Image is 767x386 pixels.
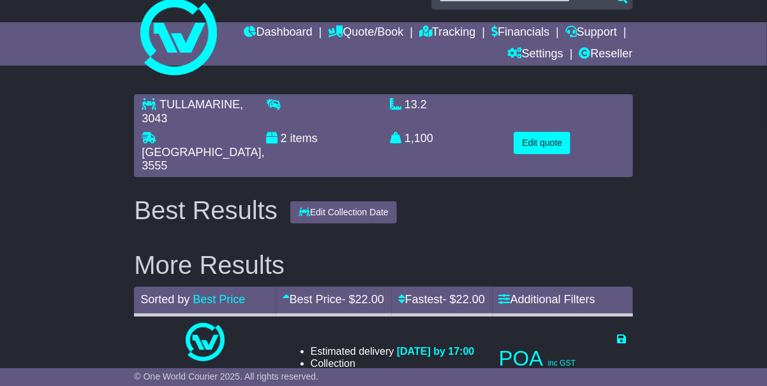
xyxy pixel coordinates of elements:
[491,22,549,44] a: Financials
[405,98,427,111] span: 13.2
[548,359,576,368] span: inc GST
[499,293,595,306] a: Additional Filters
[311,345,475,357] li: Estimated delivery
[142,146,261,159] span: [GEOGRAPHIC_DATA]
[134,251,632,279] h2: More Results
[160,98,240,111] span: TULLAMARINE
[128,196,284,224] div: Best Results
[419,22,475,44] a: Tracking
[514,132,570,154] button: Edit quote
[134,371,318,382] span: © One World Courier 2025. All rights reserved.
[398,293,485,306] a: Fastest- $22.00
[342,293,384,306] span: - $
[290,132,318,145] span: items
[140,293,190,306] span: Sorted by
[443,293,485,306] span: - $
[186,323,224,361] img: One World Courier: Same Day Nationwide(quotes take 0.5-1 hour)
[397,346,475,357] span: [DATE] by 17:00
[290,201,397,224] button: Edit Collection Date
[579,44,633,66] a: Reseller
[311,357,475,369] li: Collection
[281,132,287,145] span: 2
[507,44,563,66] a: Settings
[328,22,403,44] a: Quote/Book
[565,22,617,44] a: Support
[193,293,245,306] a: Best Price
[355,293,384,306] span: 22.00
[244,22,313,44] a: Dashboard
[499,346,627,371] p: POA
[456,293,485,306] span: 22.00
[142,146,264,173] span: , 3555
[405,132,433,145] span: 1,100
[142,98,243,125] span: , 3043
[283,293,384,306] a: Best Price- $22.00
